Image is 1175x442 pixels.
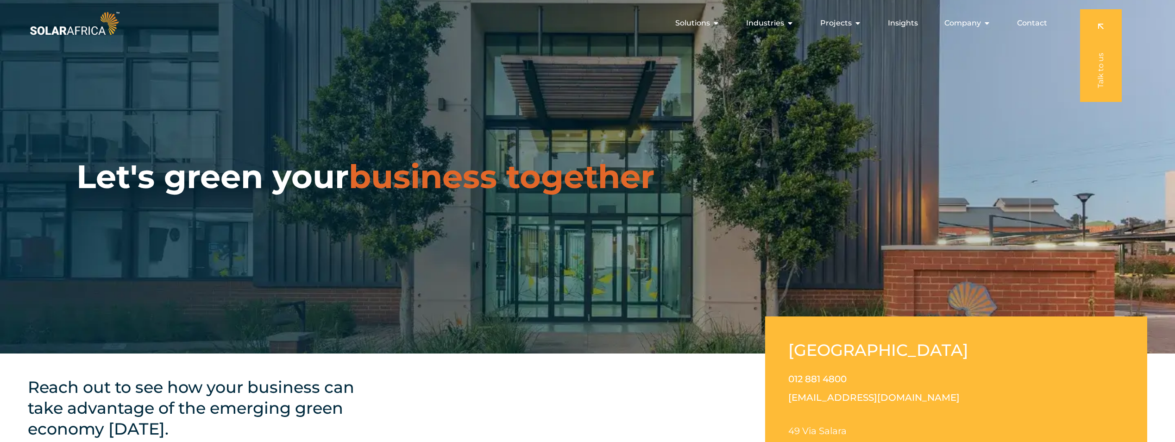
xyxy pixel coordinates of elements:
span: 49 Via Salara [788,425,847,436]
span: Industries [746,18,784,29]
span: Solutions [675,18,710,29]
span: business together [349,157,654,196]
h4: Reach out to see how your business can take advantage of the emerging green economy [DATE]. [28,377,375,439]
nav: Menu [121,14,1055,32]
a: [EMAIL_ADDRESS][DOMAIN_NAME] [788,392,960,403]
a: Insights [888,18,918,29]
span: Company [944,18,981,29]
h2: [GEOGRAPHIC_DATA] [788,340,976,360]
a: 012 881 4800 [788,373,847,385]
div: Menu Toggle [121,14,1055,32]
h1: Let's green your [76,157,654,196]
a: Contact [1017,18,1047,29]
span: Projects [820,18,852,29]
